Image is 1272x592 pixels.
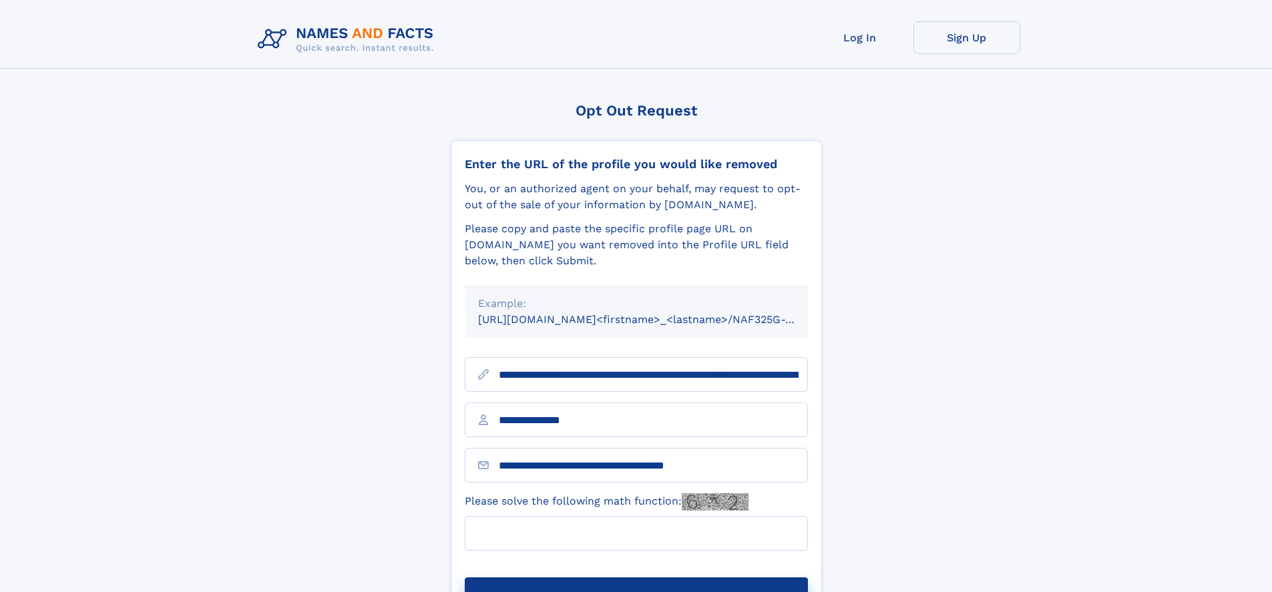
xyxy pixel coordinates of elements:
[252,21,445,57] img: Logo Names and Facts
[478,296,795,312] div: Example:
[451,102,822,119] div: Opt Out Request
[465,493,749,511] label: Please solve the following math function:
[465,181,808,213] div: You, or an authorized agent on your behalf, may request to opt-out of the sale of your informatio...
[465,157,808,172] div: Enter the URL of the profile you would like removed
[807,21,913,54] a: Log In
[465,221,808,269] div: Please copy and paste the specific profile page URL on [DOMAIN_NAME] you want removed into the Pr...
[478,313,833,326] small: [URL][DOMAIN_NAME]<firstname>_<lastname>/NAF325G-xxxxxxxx
[913,21,1020,54] a: Sign Up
